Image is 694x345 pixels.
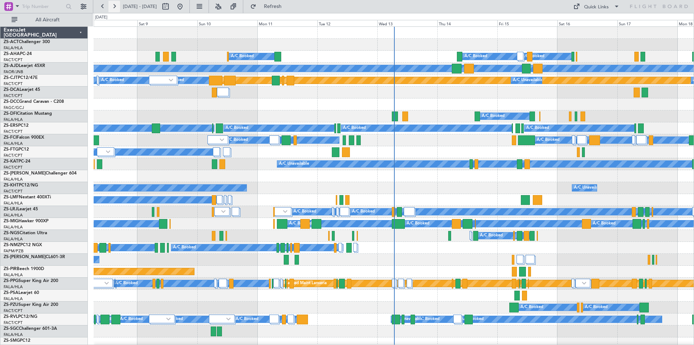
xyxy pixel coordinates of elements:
[407,218,429,229] div: A/C Booked
[95,14,107,21] div: [DATE]
[226,317,231,320] img: arrow-gray.svg
[289,218,312,229] div: A/C Booked
[593,218,616,229] div: A/C Booked
[221,210,226,213] img: arrow-gray.svg
[247,1,290,12] button: Refresh
[226,123,248,134] div: A/C Booked
[4,195,51,199] a: ZS-LMFNextant 400XTi
[4,69,23,75] a: FAOR/JNB
[437,20,497,26] div: Thu 14
[4,189,22,194] a: FACT/CPT
[166,317,171,320] img: arrow-gray.svg
[4,195,19,199] span: ZS-LMF
[104,282,109,285] img: arrow-gray.svg
[4,100,64,104] a: ZS-DCCGrand Caravan - C208
[617,20,677,26] div: Sun 17
[4,338,30,343] a: ZS-SMGPC12
[4,201,23,206] a: FALA/HLA
[526,123,549,134] div: A/C Booked
[4,105,24,110] a: FAGC/GCJ
[4,57,22,63] a: FACT/CPT
[317,20,377,26] div: Tue 12
[4,52,20,56] span: ZS-AHA
[4,213,23,218] a: FALA/HLA
[4,291,18,295] span: ZS-PSA
[4,153,22,158] a: FACT/CPT
[4,219,18,223] span: ZS-MIG
[284,278,327,289] div: Planned Maint Lanseria
[377,20,437,26] div: Wed 13
[220,138,224,141] img: arrow-gray.svg
[4,171,46,176] span: ZS-[PERSON_NAME]
[4,236,23,242] a: FALA/HLA
[4,284,23,290] a: FALA/HLA
[4,64,19,68] span: ZS-AJD
[4,338,20,343] span: ZS-SMG
[4,64,45,68] a: ZS-AJDLearjet 45XR
[279,159,309,169] div: A/C Unavailable
[4,255,65,259] a: ZS-[PERSON_NAME]CL601-3R
[4,315,37,319] a: ZS-RVLPC12/NG
[4,183,19,188] span: ZS-KHT
[4,129,22,134] a: FACT/CPT
[283,210,287,213] img: arrow-gray.svg
[4,100,19,104] span: ZS-DCC
[4,177,23,182] a: FALA/HLA
[520,302,543,313] div: A/C Booked
[537,135,560,146] div: A/C Booked
[4,81,22,87] a: FACT/CPT
[77,20,137,26] div: Fri 8
[106,150,110,153] img: arrow-gray.svg
[4,88,20,92] span: ZS-DCA
[352,206,375,217] div: A/C Booked
[4,40,50,44] a: ZS-ACTChallenger 300
[4,207,17,211] span: ZS-LRJ
[4,147,18,152] span: ZS-FTG
[393,314,423,325] div: A/C Unavailable
[557,20,617,26] div: Sat 16
[4,76,18,80] span: ZS-CJT
[4,327,19,331] span: ZS-SGC
[225,135,248,146] div: A/C Booked
[343,123,366,134] div: A/C Booked
[4,219,48,223] a: ZS-MIGHawker 900XP
[4,332,23,337] a: FALA/HLA
[4,123,29,128] a: ZS-ERSPC12
[4,267,17,271] span: ZS-PIR
[120,314,143,325] div: A/C Booked
[4,231,47,235] a: ZS-NGSCitation Ultra
[4,272,23,278] a: FALA/HLA
[582,282,586,285] img: arrow-gray.svg
[4,248,23,254] a: FAPM/PZB
[4,40,19,44] span: ZS-ACT
[4,45,23,51] a: FALA/HLA
[480,230,503,241] div: A/C Booked
[4,320,22,325] a: FACT/CPT
[4,243,20,247] span: ZS-NMZ
[4,123,18,128] span: ZS-ERS
[4,296,23,302] a: FALA/HLA
[19,17,76,22] span: All Aircraft
[231,51,254,62] div: A/C Booked
[4,112,17,116] span: ZS-DFI
[4,112,52,116] a: ZS-DFICitation Mustang
[4,267,44,271] a: ZS-PIRBeech 1900D
[4,303,18,307] span: ZS-PZU
[585,302,608,313] div: A/C Booked
[4,117,23,122] a: FALA/HLA
[197,20,257,26] div: Sun 10
[123,3,157,10] span: [DATE] - [DATE]
[4,76,38,80] a: ZS-CJTPC12/47E
[4,207,38,211] a: ZS-LRJLearjet 45
[101,75,124,86] div: A/C Booked
[4,141,23,146] a: FALA/HLA
[574,182,604,193] div: A/C Unavailable
[4,279,58,283] a: ZS-PPGSuper King Air 200
[482,111,505,122] div: A/C Booked
[4,147,29,152] a: ZS-FTGPC12
[417,314,440,325] div: A/C Booked
[4,279,18,283] span: ZS-PPG
[4,93,22,98] a: FACT/CPT
[173,242,196,253] div: A/C Booked
[4,135,17,140] span: ZS-FCI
